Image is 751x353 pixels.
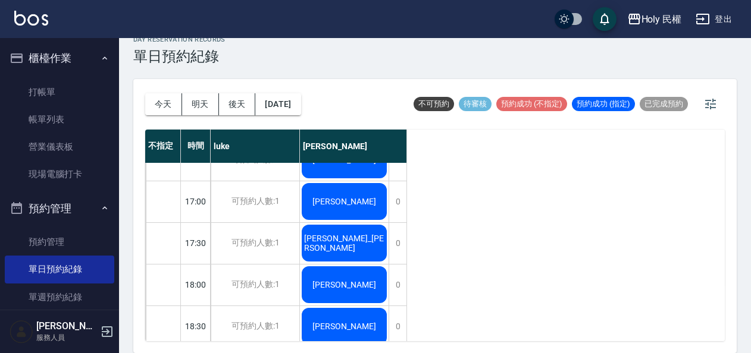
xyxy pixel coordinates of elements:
h3: 單日預約紀錄 [133,48,226,65]
div: 可預約人數:1 [211,264,299,305]
button: save [593,7,617,31]
div: 不指定 [145,130,181,163]
button: 預約管理 [5,193,114,224]
button: 後天 [219,93,256,115]
div: 0 [389,223,406,264]
span: 預約成功 (指定) [572,99,635,109]
div: 18:00 [181,264,211,305]
span: 已完成預約 [640,99,688,109]
div: 可預約人數:1 [211,181,299,222]
button: 今天 [145,93,182,115]
div: 0 [389,306,406,347]
img: Logo [14,11,48,26]
div: 可預約人數:1 [211,223,299,264]
button: Holy 民權 [622,7,687,31]
span: 待審核 [459,99,492,109]
span: 預約成功 (不指定) [496,99,567,109]
a: 單週預約紀錄 [5,283,114,311]
div: 17:00 [181,181,211,222]
span: [PERSON_NAME] [310,197,378,206]
button: 明天 [182,93,219,115]
img: Person [10,320,33,343]
span: [PERSON_NAME] [310,322,378,331]
button: 櫃檯作業 [5,43,114,74]
h5: [PERSON_NAME] [36,320,97,332]
button: 登出 [691,8,737,30]
div: luke [211,130,300,163]
span: [PERSON_NAME] [310,280,378,289]
a: 帳單列表 [5,106,114,133]
div: 18:30 [181,305,211,347]
span: [PERSON_NAME]_[PERSON_NAME] [302,234,387,253]
span: 不可預約 [414,99,454,109]
div: 17:30 [181,222,211,264]
a: 預約管理 [5,228,114,256]
div: 時間 [181,130,211,163]
div: Holy 民權 [642,12,682,27]
div: [PERSON_NAME] [300,130,407,163]
div: 0 [389,264,406,305]
h2: day Reservation records [133,36,226,43]
a: 單日預約紀錄 [5,256,114,283]
div: 0 [389,181,406,222]
a: 現場電腦打卡 [5,160,114,188]
a: 打帳單 [5,78,114,106]
p: 服務人員 [36,332,97,343]
a: 營業儀表板 [5,133,114,160]
div: 可預約人數:1 [211,306,299,347]
button: [DATE] [255,93,301,115]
